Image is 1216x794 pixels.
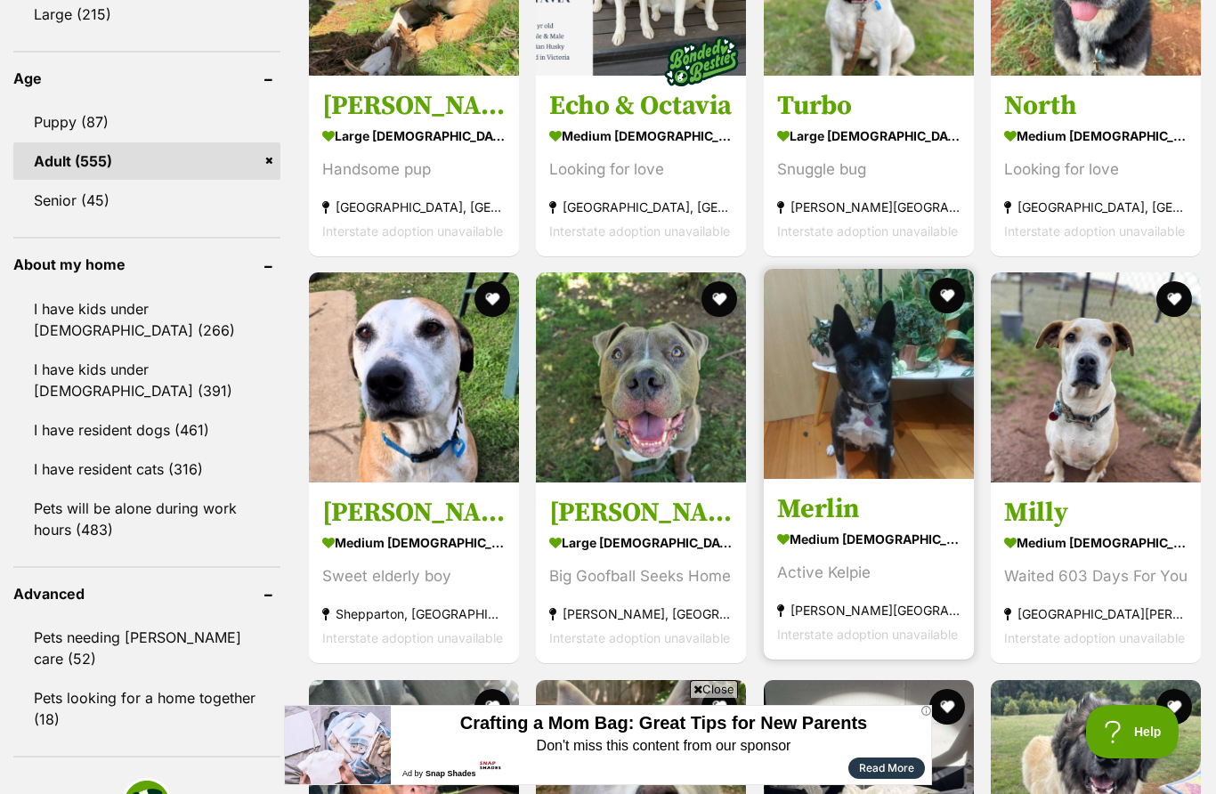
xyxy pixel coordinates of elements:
[549,223,730,238] span: Interstate adoption unavailable
[1004,88,1188,122] h3: North
[929,689,965,725] button: favourite
[929,278,965,313] button: favourite
[13,450,280,488] a: I have resident cats (316)
[764,269,974,479] img: Merlin - Mixed breed Dog
[13,586,280,602] header: Advanced
[549,88,733,122] h3: Echo & Octavia
[322,194,506,218] strong: [GEOGRAPHIC_DATA], [GEOGRAPHIC_DATA]
[309,482,519,663] a: [PERSON_NAME] medium [DEMOGRAPHIC_DATA] Dog Sweet elderly boy Shepparton, [GEOGRAPHIC_DATA] Inter...
[1004,223,1185,238] span: Interstate adoption unavailable
[13,619,280,677] a: Pets needing [PERSON_NAME] care (52)
[13,103,280,141] a: Puppy (87)
[690,680,738,698] span: Close
[549,194,733,218] strong: [GEOGRAPHIC_DATA], [GEOGRAPHIC_DATA]
[991,272,1201,482] img: Milly - Australian Cattle Dog x Mastiff Dog
[702,281,738,317] button: favourite
[322,630,503,645] span: Interstate adoption unavailable
[322,496,506,530] h3: [PERSON_NAME]
[13,679,280,738] a: Pets looking for a home together (18)
[322,602,506,626] strong: Shepparton, [GEOGRAPHIC_DATA]
[549,157,733,181] div: Looking for love
[1004,496,1188,530] h3: Milly
[322,530,506,555] strong: medium [DEMOGRAPHIC_DATA] Dog
[13,70,280,86] header: Age
[13,351,280,409] a: I have kids under [DEMOGRAPHIC_DATA] (391)
[777,223,958,238] span: Interstate adoption unavailable
[309,272,519,482] img: Ronnie - Bull Arab x Staffordshire Bull Terrier Dog
[549,602,733,626] strong: [PERSON_NAME], [GEOGRAPHIC_DATA]
[777,194,961,218] strong: [PERSON_NAME][GEOGRAPHIC_DATA]
[764,75,974,255] a: Turbo large [DEMOGRAPHIC_DATA] Dog Snuggle bug [PERSON_NAME][GEOGRAPHIC_DATA] Interstate adoption...
[1004,122,1188,148] strong: medium [DEMOGRAPHIC_DATA] Dog
[1086,705,1180,758] iframe: Help Scout Beacon - Open
[1004,157,1188,181] div: Looking for love
[536,75,746,255] a: Echo & Octavia medium [DEMOGRAPHIC_DATA] Dog Looking for love [GEOGRAPHIC_DATA], [GEOGRAPHIC_DATA...
[1004,602,1188,626] strong: [GEOGRAPHIC_DATA][PERSON_NAME][GEOGRAPHIC_DATA]
[658,16,747,105] img: bonded besties
[536,272,746,482] img: Joe - American Staffordshire Terrier x Mixed Breed x Mixed breed Dog
[13,290,280,349] a: I have kids under [DEMOGRAPHIC_DATA] (266)
[1004,564,1188,588] div: Waited 603 Days For You
[991,482,1201,663] a: Milly medium [DEMOGRAPHIC_DATA] Dog Waited 603 Days For You [GEOGRAPHIC_DATA][PERSON_NAME][GEOGRA...
[13,182,280,219] a: Senior (45)
[777,561,961,585] div: Active Kelpie
[13,142,280,180] a: Adult (555)
[777,122,961,148] strong: large [DEMOGRAPHIC_DATA] Dog
[1156,689,1192,725] button: favourite
[322,157,506,181] div: Handsome pup
[322,223,503,238] span: Interstate adoption unavailable
[284,705,932,785] iframe: Advertisement
[13,256,280,272] header: About my home
[13,411,280,449] a: I have resident dogs (461)
[777,627,958,642] span: Interstate adoption unavailable
[1004,630,1185,645] span: Interstate adoption unavailable
[322,88,506,122] h3: [PERSON_NAME] [PERSON_NAME]
[777,598,961,622] strong: [PERSON_NAME][GEOGRAPHIC_DATA]
[549,530,733,555] strong: large [DEMOGRAPHIC_DATA] Dog
[474,689,510,725] button: favourite
[991,75,1201,255] a: North medium [DEMOGRAPHIC_DATA] Dog Looking for love [GEOGRAPHIC_DATA], [GEOGRAPHIC_DATA] Interst...
[474,281,510,317] button: favourite
[777,157,961,181] div: Snuggle bug
[549,564,733,588] div: Big Goofball Seeks Home
[764,479,974,660] a: Merlin medium [DEMOGRAPHIC_DATA] Dog Active Kelpie [PERSON_NAME][GEOGRAPHIC_DATA] Interstate adop...
[13,490,280,548] a: Pets will be alone during work hours (483)
[1004,194,1188,218] strong: [GEOGRAPHIC_DATA], [GEOGRAPHIC_DATA]
[309,75,519,255] a: [PERSON_NAME] [PERSON_NAME] large [DEMOGRAPHIC_DATA] Dog Handsome pup [GEOGRAPHIC_DATA], [GEOGRAP...
[1004,530,1188,555] strong: medium [DEMOGRAPHIC_DATA] Dog
[549,630,730,645] span: Interstate adoption unavailable
[1156,281,1192,317] button: favourite
[536,482,746,663] a: [PERSON_NAME] large [DEMOGRAPHIC_DATA] Dog Big Goofball Seeks Home [PERSON_NAME], [GEOGRAPHIC_DAT...
[322,122,506,148] strong: large [DEMOGRAPHIC_DATA] Dog
[549,122,733,148] strong: medium [DEMOGRAPHIC_DATA] Dog
[777,88,961,122] h3: Turbo
[322,564,506,588] div: Sweet elderly boy
[777,526,961,552] strong: medium [DEMOGRAPHIC_DATA] Dog
[549,496,733,530] h3: [PERSON_NAME]
[777,492,961,526] h3: Merlin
